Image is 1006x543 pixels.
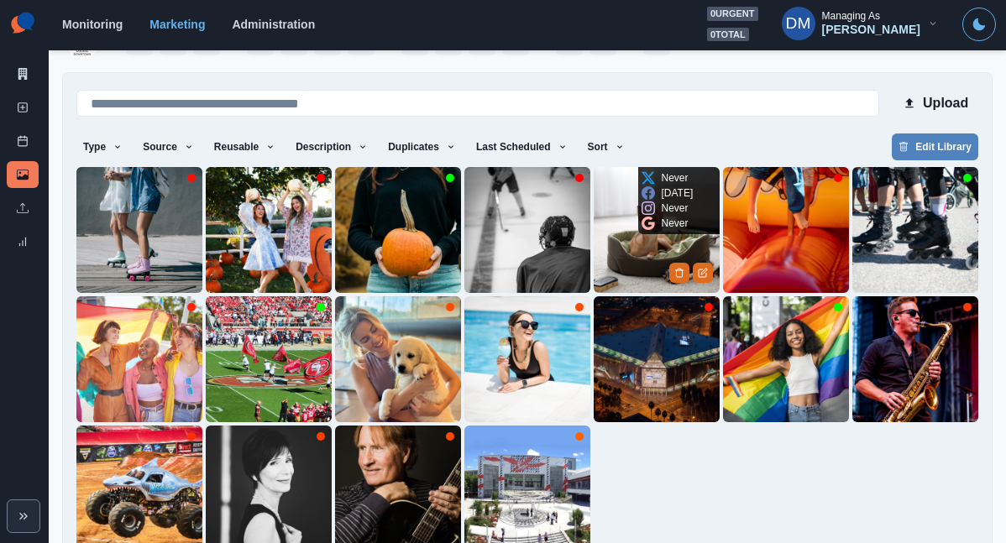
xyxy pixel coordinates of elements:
a: Media Library [7,161,39,188]
img: rehz8sauq07y8yzlzcb4 [335,167,461,293]
p: [DATE] [662,185,694,201]
span: 0 total [707,28,749,42]
a: Marketing [149,18,205,31]
img: ivcjxvujoi73u9n1fyr9 [464,167,590,293]
a: Marketing Summary [7,60,39,87]
img: zhng5dp3x9l1ewfckps0 [723,296,849,422]
img: ide7f8yvd8ijlqrhx7mj [594,167,720,293]
a: New Post [7,94,39,121]
img: alnadktgtygw8k4aaev0 [76,296,202,422]
button: Expand [7,499,40,533]
button: Toggle Mode [962,8,996,41]
p: Never [662,216,689,231]
button: Edit Library [892,133,978,160]
button: Description [289,133,375,160]
img: jmkmjfcmslb2xsveq9rn [852,296,978,422]
img: ouynzbld8sox5aea4lgr [723,167,849,293]
div: Managing As [822,10,880,22]
a: Uploads [7,195,39,222]
img: yyoejuvzvggr6eyinlqb [76,167,202,293]
img: yecnfy9p1ugdv3ju8z4b [464,296,590,422]
a: Administration [232,18,315,31]
img: dpdok1cz7dtihmcdjnyg [594,296,720,422]
button: Last Scheduled [469,133,574,160]
p: Never [662,170,689,185]
button: Upload [893,86,978,120]
a: Review Summary [7,228,39,255]
a: Monitoring [62,18,123,31]
a: Post Schedule [7,128,39,154]
button: Duplicates [381,133,463,160]
div: Darwin Manalo [786,3,811,44]
button: Delete Media [669,263,689,283]
button: Edit Media [693,263,713,283]
img: rkl1umikpxyixgmldgqw [852,167,978,293]
p: Never [662,201,689,216]
button: Sort [581,133,631,160]
span: 0 urgent [707,7,758,21]
div: [PERSON_NAME] [822,23,920,37]
button: Reusable [207,133,282,160]
img: fbwd2sd8qcjjrkbbw3bt [335,296,461,422]
button: Source [136,133,201,160]
button: Managing As[PERSON_NAME] [768,7,952,40]
img: jwocsqansvoverqc5y7u [206,296,332,422]
img: qoewtfxiotw8ontoutqk [206,167,332,293]
button: Type [76,133,129,160]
